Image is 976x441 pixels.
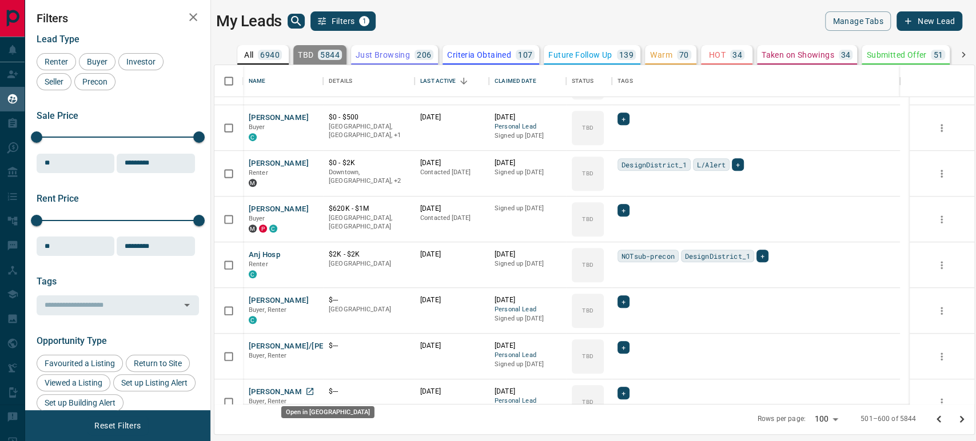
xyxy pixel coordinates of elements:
[37,276,57,287] span: Tags
[420,250,483,259] p: [DATE]
[41,398,119,407] span: Set up Building Alert
[495,351,560,360] span: Personal Lead
[622,296,626,307] span: +
[495,396,560,406] span: Personal Lead
[37,53,76,70] div: Renter
[622,159,687,170] span: DesignDistrict_1
[302,384,317,399] a: Open in New Tab
[933,256,950,274] button: more
[572,65,593,97] div: Status
[420,65,456,97] div: Last Active
[841,51,851,59] p: 34
[113,374,196,391] div: Set up Listing Alert
[41,77,67,86] span: Seller
[37,73,71,90] div: Seller
[582,123,593,132] p: TBD
[582,215,593,223] p: TBD
[329,168,409,186] p: East End, Toronto
[329,122,409,140] p: Toronto
[622,205,626,216] span: +
[495,168,560,177] p: Signed up [DATE]
[37,355,123,372] div: Favourited a Listing
[622,250,675,262] span: NOTsub-precon
[420,341,483,351] p: [DATE]
[310,11,376,31] button: Filters1
[495,122,560,132] span: Personal Lead
[420,387,483,396] p: [DATE]
[37,34,79,45] span: Lead Type
[758,414,806,424] p: Rows per page:
[83,57,111,66] span: Buyer
[582,169,593,178] p: TBD
[249,341,372,352] button: [PERSON_NAME]/[PERSON_NAME]
[622,342,626,353] span: +
[179,297,195,313] button: Open
[495,360,560,369] p: Signed up [DATE]
[582,260,593,269] p: TBD
[619,51,634,59] p: 139
[249,250,280,260] button: Anj Hosp
[420,168,483,177] p: Contacted [DATE]
[420,295,483,305] p: [DATE]
[329,65,352,97] div: Details
[420,113,483,122] p: [DATE]
[249,169,268,177] span: Renter
[762,51,834,59] p: Taken on Showings
[933,119,950,137] button: more
[950,408,973,431] button: Go to next page
[37,11,199,25] h2: Filters
[329,305,409,314] p: [GEOGRAPHIC_DATA]
[356,51,410,59] p: Just Browsing
[249,113,309,123] button: [PERSON_NAME]
[622,387,626,399] span: +
[618,113,630,125] div: +
[618,295,630,308] div: +
[216,12,282,30] h1: My Leads
[329,295,409,305] p: $---
[329,341,409,351] p: $---
[130,359,186,368] span: Return to Site
[118,53,164,70] div: Investor
[37,110,78,121] span: Sale Price
[582,306,593,315] p: TBD
[650,51,672,59] p: Warm
[760,250,764,262] span: +
[417,51,431,59] p: 206
[122,57,160,66] span: Investor
[87,416,148,435] button: Reset Filters
[685,250,750,262] span: DesignDistrict_1
[495,113,560,122] p: [DATE]
[244,51,253,59] p: All
[420,158,483,168] p: [DATE]
[420,214,483,223] p: Contacted [DATE]
[566,65,612,97] div: Status
[582,352,593,360] p: TBD
[243,65,323,97] div: Name
[756,250,768,262] div: +
[329,387,409,396] p: $---
[897,11,962,31] button: New Lead
[249,352,287,359] span: Buyer, Renter
[933,394,950,411] button: more
[495,314,560,323] p: Signed up [DATE]
[495,158,560,168] p: [DATE]
[495,259,560,268] p: Signed up [DATE]
[288,14,305,29] button: search button
[79,53,115,70] div: Buyer
[447,51,511,59] p: Criteria Obtained
[249,224,257,232] div: mrloft.ca
[329,204,409,214] p: $620K - $1M
[249,295,309,306] button: [PERSON_NAME]
[329,113,409,122] p: $0 - $500
[933,51,943,59] p: 51
[117,378,192,387] span: Set up Listing Alert
[37,394,124,411] div: Set up Building Alert
[489,65,566,97] div: Claimed Date
[679,51,689,59] p: 70
[249,215,265,222] span: Buyer
[249,65,266,97] div: Name
[420,204,483,214] p: [DATE]
[41,57,72,66] span: Renter
[933,302,950,319] button: more
[732,158,744,171] div: +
